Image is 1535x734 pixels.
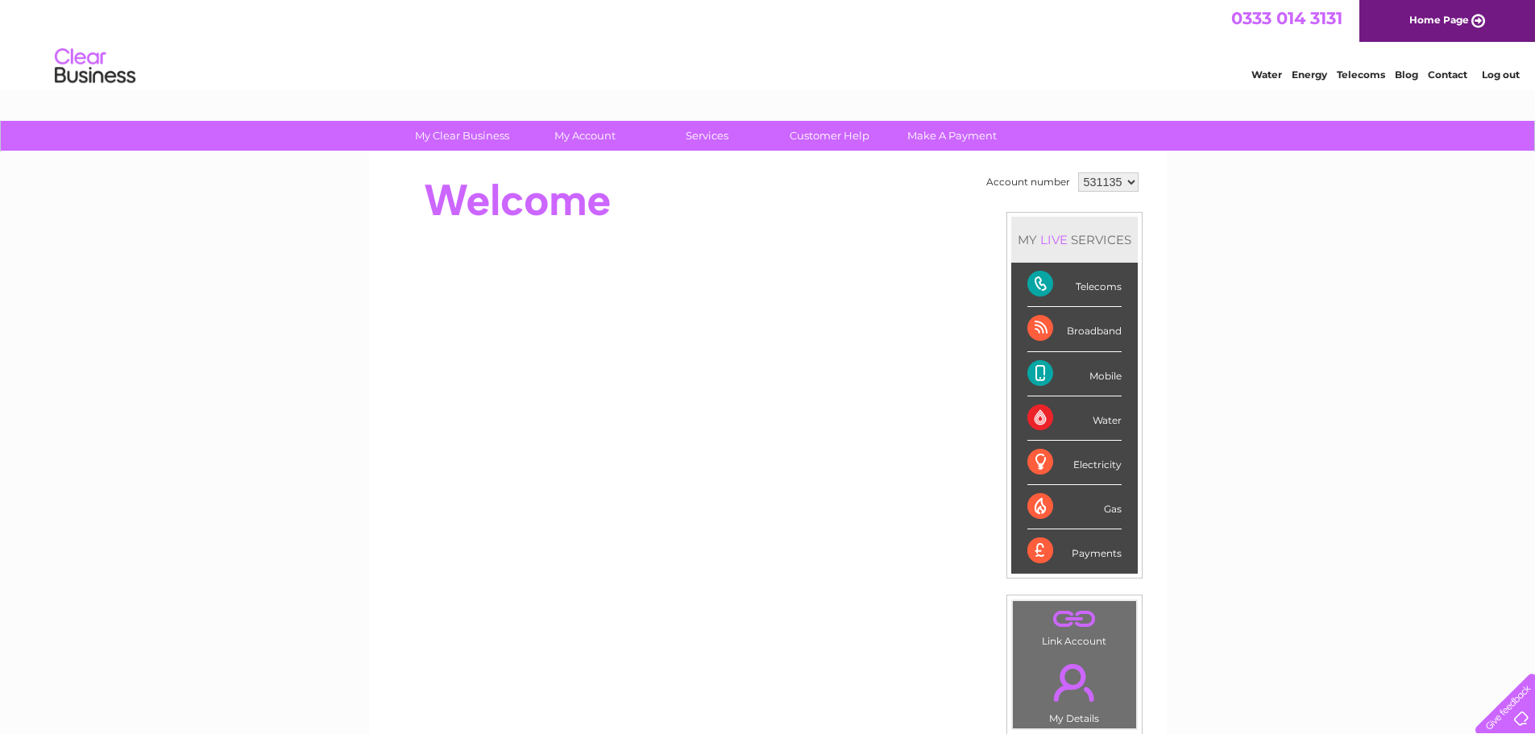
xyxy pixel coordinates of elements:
[518,121,651,151] a: My Account
[1482,68,1520,81] a: Log out
[1012,650,1137,729] td: My Details
[1017,654,1132,711] a: .
[1027,352,1122,396] div: Mobile
[54,42,136,91] img: logo.png
[982,168,1074,196] td: Account number
[886,121,1018,151] a: Make A Payment
[1027,485,1122,529] div: Gas
[1231,8,1342,28] a: 0333 014 3131
[388,9,1149,78] div: Clear Business is a trading name of Verastar Limited (registered in [GEOGRAPHIC_DATA] No. 3667643...
[1292,68,1327,81] a: Energy
[1027,396,1122,441] div: Water
[1011,217,1138,263] div: MY SERVICES
[396,121,529,151] a: My Clear Business
[1027,263,1122,307] div: Telecoms
[641,121,774,151] a: Services
[1428,68,1467,81] a: Contact
[1037,232,1071,247] div: LIVE
[1251,68,1282,81] a: Water
[763,121,896,151] a: Customer Help
[1027,441,1122,485] div: Electricity
[1017,605,1132,633] a: .
[1027,307,1122,351] div: Broadband
[1027,529,1122,573] div: Payments
[1012,600,1137,651] td: Link Account
[1395,68,1418,81] a: Blog
[1337,68,1385,81] a: Telecoms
